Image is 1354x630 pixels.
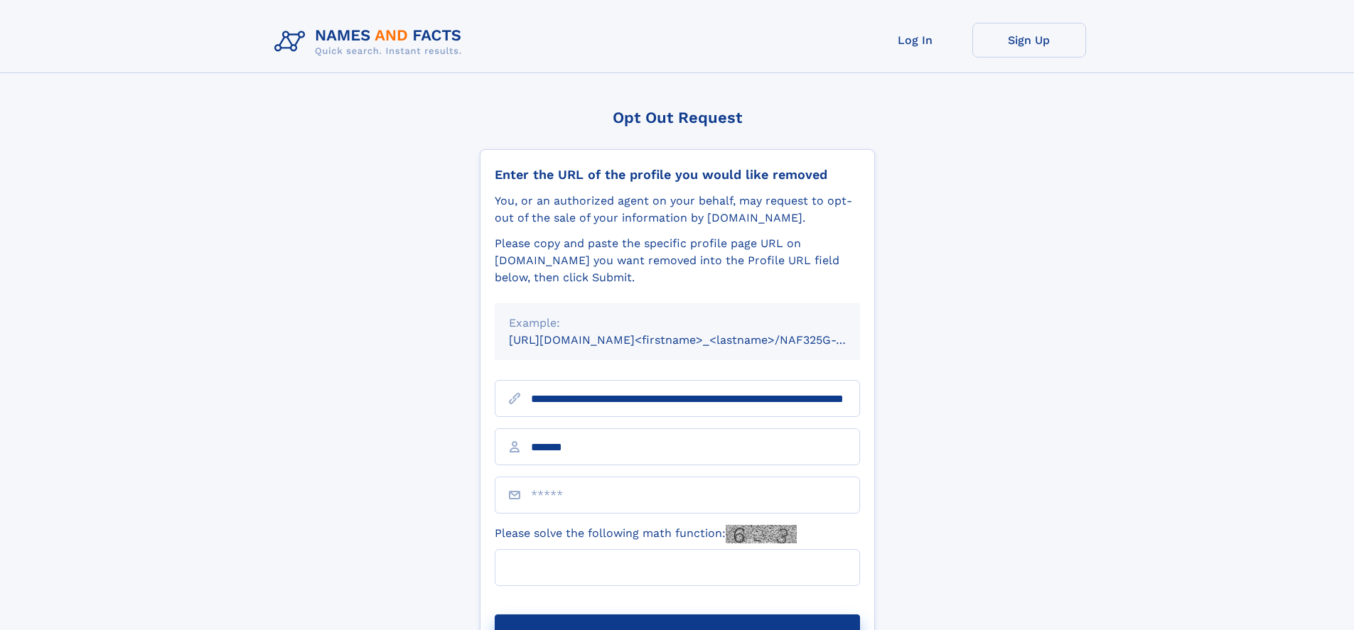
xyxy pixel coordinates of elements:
div: Please copy and paste the specific profile page URL on [DOMAIN_NAME] you want removed into the Pr... [495,235,860,286]
a: Sign Up [972,23,1086,58]
div: Example: [509,315,846,332]
a: Log In [859,23,972,58]
div: You, or an authorized agent on your behalf, may request to opt-out of the sale of your informatio... [495,192,860,227]
img: Logo Names and Facts [269,23,473,61]
label: Please solve the following math function: [495,525,797,543]
small: [URL][DOMAIN_NAME]<firstname>_<lastname>/NAF325G-xxxxxxxx [509,333,887,347]
div: Opt Out Request [480,109,875,126]
div: Enter the URL of the profile you would like removed [495,167,860,183]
